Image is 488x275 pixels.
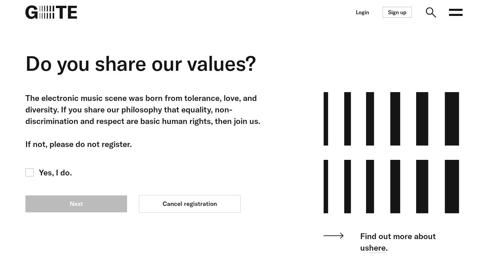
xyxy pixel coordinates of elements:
a: Sign up [383,7,412,18]
h2: Do you share our values? [25,51,276,75]
span: Yes, I do. [39,167,72,178]
a: Login [356,9,369,15]
input: Yes, I do. [25,168,34,176]
img: Human Records [324,92,459,213]
p: Find out more about us . [344,230,463,253]
div: The electronic music scene was born from tolerance, love, and diversity. If you share our philoso... [25,92,276,150]
img: G=TE [25,5,77,19]
a: here [369,242,386,253]
a: Cancel registration [139,195,241,213]
img: svg+xml;base64,PHN2ZyB4bWxucz0iaHR0cDovL3d3dy53My5vcmcvMjAwMC9zdmciIHdpZHRoPSI1OS42MTYiIGhlaWdodD... [324,230,344,239]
